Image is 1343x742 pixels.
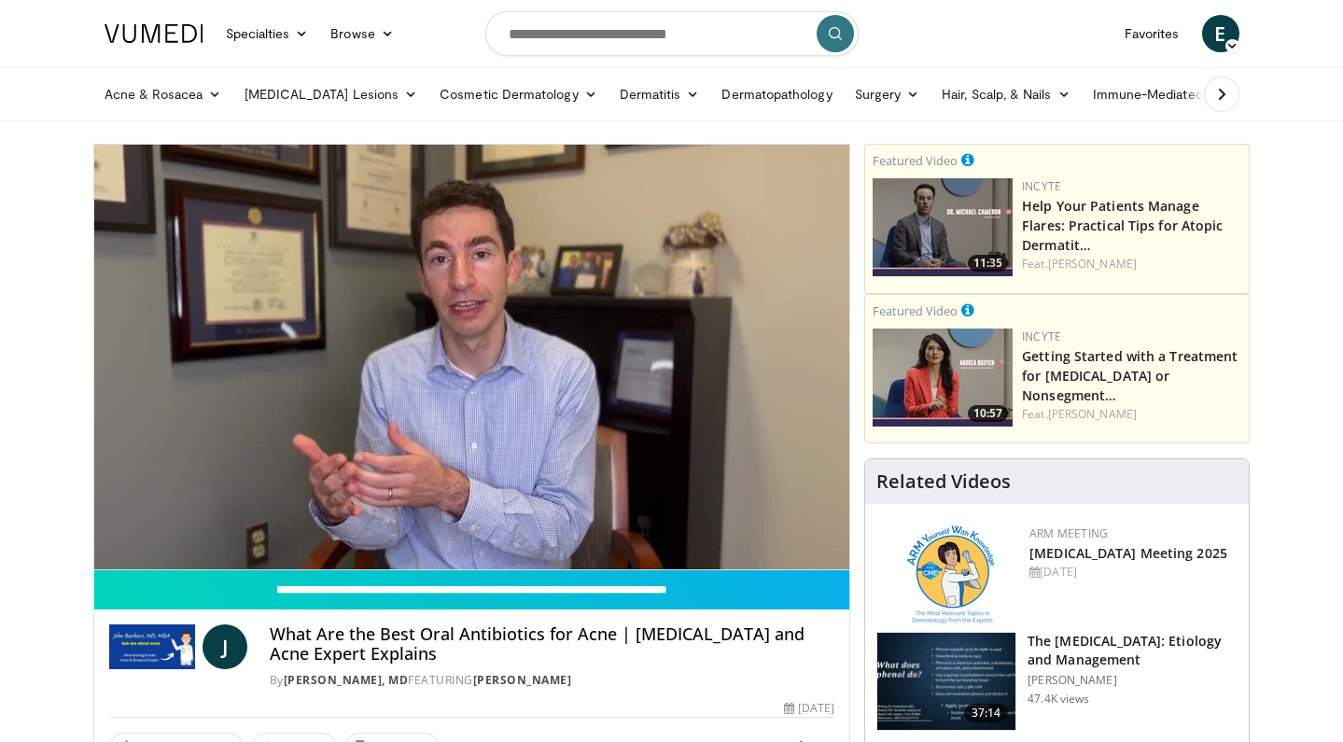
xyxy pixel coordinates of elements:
[877,633,1015,730] img: c5af237d-e68a-4dd3-8521-77b3daf9ece4.150x105_q85_crop-smart_upscale.jpg
[428,76,608,113] a: Cosmetic Dermatology
[94,145,850,570] video-js: Video Player
[873,178,1013,276] a: 11:35
[473,672,572,688] a: [PERSON_NAME]
[873,178,1013,276] img: 601112bd-de26-4187-b266-f7c9c3587f14.png.150x105_q85_crop-smart_upscale.jpg
[93,76,233,113] a: Acne & Rosacea
[1029,525,1108,541] a: ARM Meeting
[109,624,195,669] img: John Barbieri, MD
[319,15,405,52] a: Browse
[203,624,247,669] a: J
[1048,256,1137,272] a: [PERSON_NAME]
[1022,406,1241,423] div: Feat.
[270,672,834,689] div: By FEATURING
[1022,329,1061,344] a: Incyte
[1113,15,1191,52] a: Favorites
[1022,256,1241,273] div: Feat.
[1029,564,1234,581] div: [DATE]
[907,525,994,623] img: 89a28c6a-718a-466f-b4d1-7c1f06d8483b.png.150x105_q85_autocrop_double_scale_upscale_version-0.2.png
[930,76,1081,113] a: Hair, Scalp, & Nails
[784,700,834,717] div: [DATE]
[233,76,429,113] a: [MEDICAL_DATA] Lesions
[873,152,958,169] small: Featured Video
[1082,76,1233,113] a: Immune-Mediated
[1202,15,1239,52] a: E
[485,11,859,56] input: Search topics, interventions
[1022,347,1238,404] a: Getting Started with a Treatment for [MEDICAL_DATA] or Nonsegment…
[873,329,1013,427] img: e02a99de-beb8-4d69-a8cb-018b1ffb8f0c.png.150x105_q85_crop-smart_upscale.jpg
[1048,406,1137,422] a: [PERSON_NAME]
[1029,544,1227,562] a: [MEDICAL_DATA] Meeting 2025
[270,624,834,665] h4: What Are the Best Oral Antibiotics for Acne | [MEDICAL_DATA] and Acne Expert Explains
[1022,178,1061,194] a: Incyte
[876,470,1011,493] h4: Related Videos
[968,405,1008,422] span: 10:57
[844,76,931,113] a: Surgery
[284,672,409,688] a: [PERSON_NAME], MD
[964,704,1009,722] span: 37:14
[876,632,1238,731] a: 37:14 The [MEDICAL_DATA]: Etiology and Management [PERSON_NAME] 47.4K views
[105,24,203,43] img: VuMedi Logo
[1028,692,1089,707] p: 47.4K views
[215,15,320,52] a: Specialties
[1028,673,1238,688] p: [PERSON_NAME]
[609,76,711,113] a: Dermatitis
[710,76,843,113] a: Dermatopathology
[1022,197,1223,254] a: Help Your Patients Manage Flares: Practical Tips for Atopic Dermatit…
[873,329,1013,427] a: 10:57
[1028,632,1238,669] h3: The [MEDICAL_DATA]: Etiology and Management
[968,255,1008,272] span: 11:35
[873,302,958,319] small: Featured Video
